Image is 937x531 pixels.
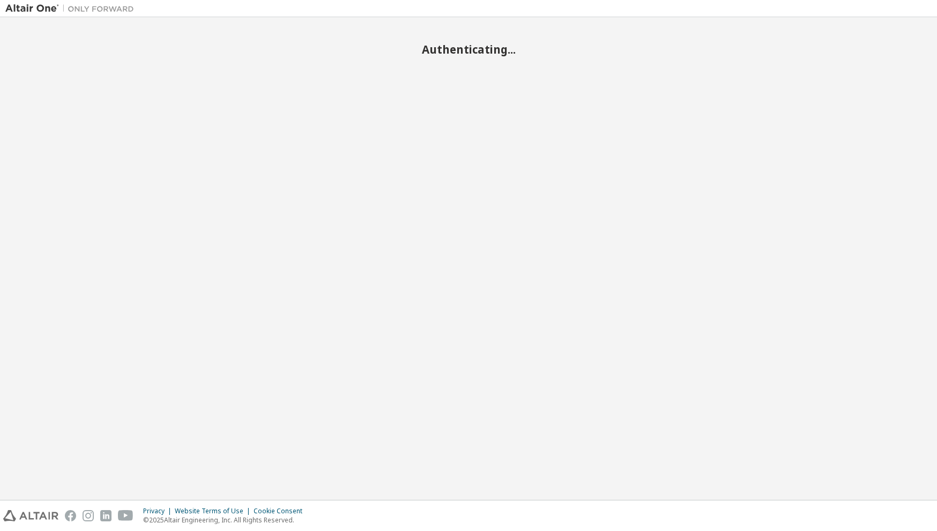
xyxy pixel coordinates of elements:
div: Cookie Consent [254,507,309,515]
img: Altair One [5,3,139,14]
img: altair_logo.svg [3,510,58,521]
img: linkedin.svg [100,510,111,521]
img: facebook.svg [65,510,76,521]
img: instagram.svg [83,510,94,521]
div: Website Terms of Use [175,507,254,515]
div: Privacy [143,507,175,515]
img: youtube.svg [118,510,133,521]
p: © 2025 Altair Engineering, Inc. All Rights Reserved. [143,515,309,525]
h2: Authenticating... [5,42,932,56]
